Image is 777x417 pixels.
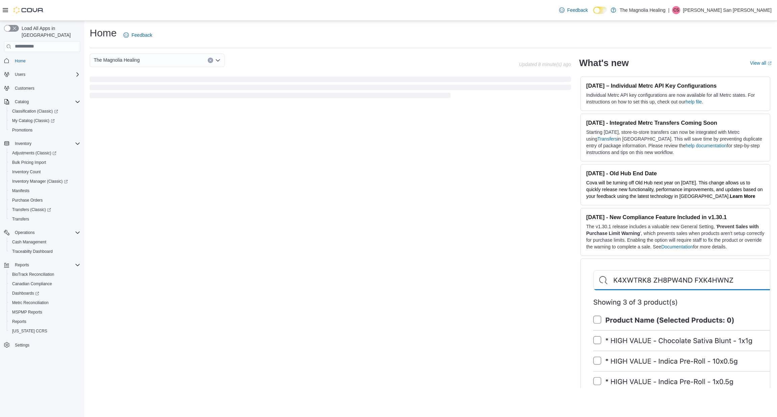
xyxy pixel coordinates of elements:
button: Promotions [7,125,83,135]
button: Open list of options [215,58,221,63]
h3: [DATE] - Old Hub End Date [586,170,765,177]
span: Catalog [12,98,80,106]
span: Loading [90,78,571,99]
p: [PERSON_NAME] San [PERSON_NAME] [683,6,772,14]
span: MSPMP Reports [9,308,80,316]
button: Purchase Orders [7,196,83,205]
span: Operations [12,229,80,237]
a: Bulk Pricing Import [9,158,49,167]
span: Users [15,72,25,77]
a: Inventory Count [9,168,44,176]
button: Canadian Compliance [7,279,83,289]
span: Transfers [9,215,80,223]
p: Individual Metrc API key configurations are now available for all Metrc states. For instructions ... [586,92,765,105]
span: Inventory Manager (Classic) [12,179,68,184]
span: Transfers (Classic) [9,206,80,214]
span: [US_STATE] CCRS [12,328,47,334]
a: Transfers [9,215,32,223]
svg: External link [768,61,772,65]
span: Transfers [12,216,29,222]
span: Promotions [9,126,80,134]
button: Reports [12,261,32,269]
input: Dark Mode [593,7,607,14]
span: CS [673,6,679,14]
span: Inventory Manager (Classic) [9,177,80,185]
a: Adjustments (Classic) [9,149,59,157]
span: Load All Apps in [GEOGRAPHIC_DATA] [19,25,80,38]
span: The Magnolia Healing [94,56,140,64]
a: Adjustments (Classic) [7,148,83,158]
button: Transfers [7,214,83,224]
strong: Prevent Sales with Purchase Limit Warning [586,224,759,236]
a: help documentation [686,143,727,148]
span: BioTrack Reconciliation [9,270,80,278]
p: The Magnolia Healing [620,6,665,14]
span: Bulk Pricing Import [12,160,46,165]
h2: What's new [579,58,629,68]
button: Home [1,56,83,66]
span: Transfers (Classic) [12,207,51,212]
h3: [DATE] - Integrated Metrc Transfers Coming Soon [586,119,765,126]
a: Dashboards [7,289,83,298]
span: Customers [15,86,34,91]
button: Inventory [1,139,83,148]
a: Feedback [121,28,155,42]
span: Home [15,58,26,64]
span: Metrc Reconciliation [12,300,49,305]
button: Inventory Count [7,167,83,177]
a: [US_STATE] CCRS [9,327,50,335]
img: Cova [13,7,44,13]
h1: Home [90,26,117,40]
a: Transfers (Classic) [7,205,83,214]
a: Inventory Manager (Classic) [7,177,83,186]
span: My Catalog (Classic) [9,117,80,125]
button: Catalog [12,98,31,106]
span: Settings [15,342,29,348]
button: Manifests [7,186,83,196]
h3: [DATE] – Individual Metrc API Key Configurations [586,82,765,89]
a: Manifests [9,187,32,195]
span: Canadian Compliance [9,280,80,288]
span: Classification (Classic) [12,109,58,114]
a: Canadian Compliance [9,280,55,288]
button: Metrc Reconciliation [7,298,83,307]
button: Operations [1,228,83,237]
span: Customers [12,84,80,92]
span: Catalog [15,99,29,105]
nav: Complex example [4,53,80,367]
button: Settings [1,340,83,350]
a: help file [686,99,702,105]
span: Feedback [567,7,588,13]
button: Customers [1,83,83,93]
span: Users [12,70,80,79]
span: Reports [12,319,26,324]
a: Home [12,57,28,65]
a: Feedback [556,3,591,17]
span: Washington CCRS [9,327,80,335]
a: Learn More [730,193,755,199]
span: Operations [15,230,35,235]
a: Classification (Classic) [9,107,61,115]
a: Purchase Orders [9,196,46,204]
a: MSPMP Reports [9,308,45,316]
p: Updated 8 minute(s) ago [519,62,571,67]
span: Feedback [132,32,152,38]
span: Inventory Count [12,169,41,175]
span: Bulk Pricing Import [9,158,80,167]
a: Dashboards [9,289,42,297]
span: Reports [12,261,80,269]
span: Promotions [12,127,33,133]
button: BioTrack Reconciliation [7,270,83,279]
button: Reports [1,260,83,270]
p: Starting [DATE], store-to-store transfers can now be integrated with Metrc using in [GEOGRAPHIC_D... [586,129,765,156]
a: Metrc Reconciliation [9,299,51,307]
span: Inventory Count [9,168,80,176]
button: Clear input [208,58,213,63]
button: Catalog [1,97,83,107]
button: Cash Management [7,237,83,247]
span: BioTrack Reconciliation [12,272,54,277]
button: Operations [12,229,37,237]
a: Traceabilty Dashboard [9,247,55,256]
a: Settings [12,341,32,349]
